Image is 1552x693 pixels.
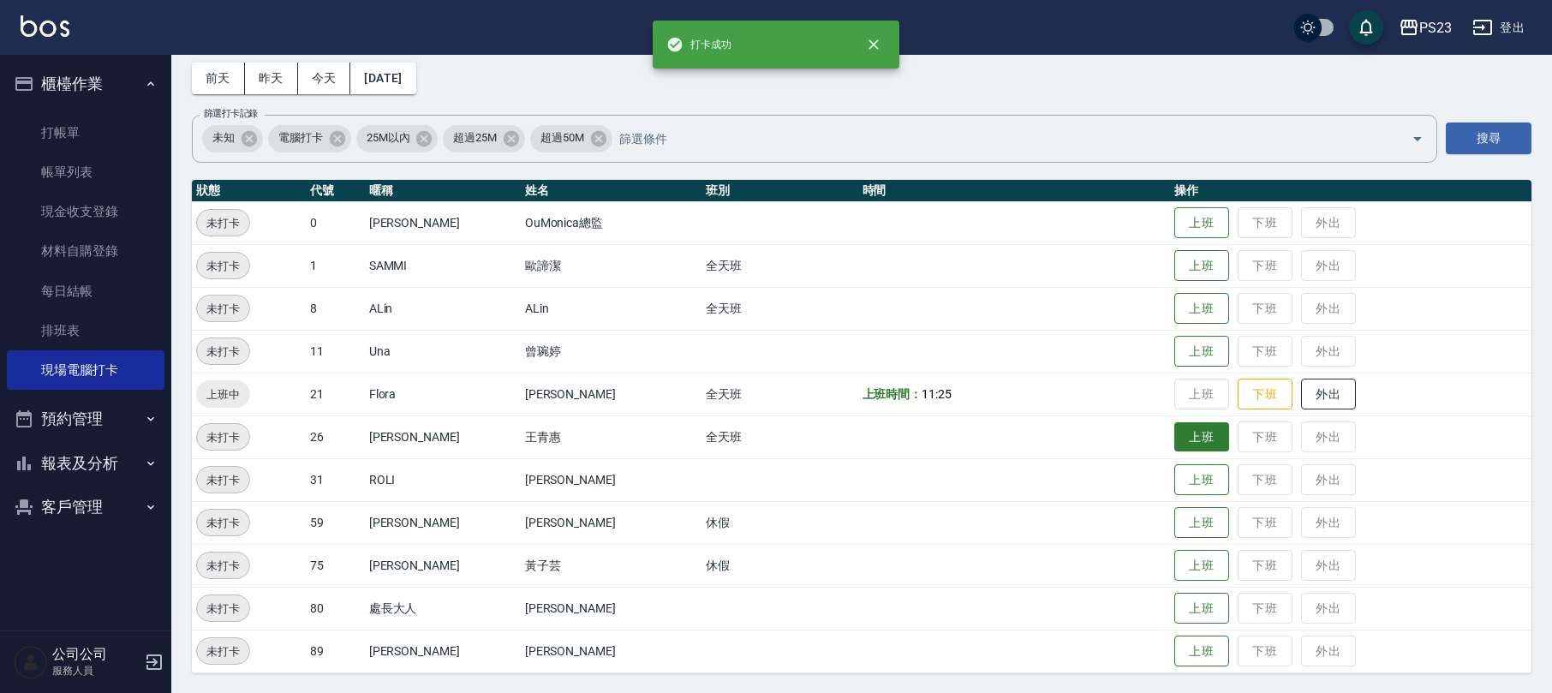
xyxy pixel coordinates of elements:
a: 帳單列表 [7,152,164,192]
span: 超過50M [530,129,594,146]
button: 上班 [1174,422,1229,452]
th: 代號 [306,180,365,202]
span: 未打卡 [197,428,249,446]
td: [PERSON_NAME] [521,458,702,501]
td: 11 [306,330,365,373]
td: ALin [365,287,521,330]
div: 超過25M [443,125,525,152]
a: 打帳單 [7,113,164,152]
td: 1 [306,244,365,287]
th: 時間 [858,180,1170,202]
div: 未知 [202,125,263,152]
span: 未打卡 [197,642,249,660]
span: 未打卡 [197,214,249,232]
td: ALin [521,287,702,330]
img: Person [14,645,48,679]
button: [DATE] [350,63,415,94]
td: [PERSON_NAME] [365,544,521,587]
td: 休假 [701,501,857,544]
button: 上班 [1174,593,1229,624]
a: 現金收支登錄 [7,192,164,231]
button: 外出 [1301,379,1356,410]
button: 上班 [1174,636,1229,667]
td: [PERSON_NAME] [521,630,702,672]
button: 客戶管理 [7,485,164,529]
button: 前天 [192,63,245,94]
span: 未打卡 [197,257,249,275]
button: 下班 [1238,379,1292,410]
span: 25M以內 [356,129,421,146]
button: 昨天 [245,63,298,94]
td: SAMMI [365,244,521,287]
button: close [855,26,892,63]
span: 未知 [202,129,245,146]
td: [PERSON_NAME] [521,373,702,415]
td: 59 [306,501,365,544]
td: 0 [306,201,365,244]
th: 姓名 [521,180,702,202]
td: 歐諦潔 [521,244,702,287]
td: 處長大人 [365,587,521,630]
th: 暱稱 [365,180,521,202]
button: 上班 [1174,293,1229,325]
button: 上班 [1174,550,1229,582]
button: 搜尋 [1446,122,1531,154]
label: 篩選打卡記錄 [204,107,258,120]
div: PS23 [1419,17,1452,39]
div: 超過50M [530,125,612,152]
button: 上班 [1174,464,1229,496]
span: 未打卡 [197,471,249,489]
td: [PERSON_NAME] [365,501,521,544]
div: 電腦打卡 [268,125,351,152]
td: 75 [306,544,365,587]
button: 登出 [1465,12,1531,44]
td: 31 [306,458,365,501]
button: PS23 [1392,10,1459,45]
th: 操作 [1170,180,1531,202]
a: 現場電腦打卡 [7,350,164,390]
span: 未打卡 [197,343,249,361]
td: [PERSON_NAME] [521,501,702,544]
button: 上班 [1174,207,1229,239]
h5: 公司公司 [52,646,140,663]
span: 上班中 [196,385,250,403]
button: save [1349,10,1383,45]
td: 21 [306,373,365,415]
input: 篩選條件 [615,123,1382,153]
div: 25M以內 [356,125,439,152]
button: 預約管理 [7,397,164,441]
a: 每日結帳 [7,272,164,311]
span: 未打卡 [197,514,249,532]
button: 今天 [298,63,351,94]
td: Una [365,330,521,373]
span: 打卡成功 [666,36,731,53]
td: 全天班 [701,373,857,415]
td: [PERSON_NAME] [521,587,702,630]
td: [PERSON_NAME] [365,201,521,244]
span: 電腦打卡 [268,129,333,146]
button: Open [1404,125,1431,152]
td: 王青惠 [521,415,702,458]
td: Flora [365,373,521,415]
button: 上班 [1174,507,1229,539]
td: 曾琬婷 [521,330,702,373]
b: 上班時間： [863,387,922,401]
td: 80 [306,587,365,630]
td: 26 [306,415,365,458]
td: 全天班 [701,415,857,458]
span: 11:25 [922,387,952,401]
td: [PERSON_NAME] [365,415,521,458]
td: [PERSON_NAME] [365,630,521,672]
td: 黃子芸 [521,544,702,587]
button: 櫃檯作業 [7,62,164,106]
td: 89 [306,630,365,672]
button: 上班 [1174,250,1229,282]
p: 服務人員 [52,663,140,678]
button: 上班 [1174,336,1229,367]
td: 全天班 [701,287,857,330]
td: ROLI [365,458,521,501]
td: OuMonica總監 [521,201,702,244]
td: 全天班 [701,244,857,287]
a: 排班表 [7,311,164,350]
th: 班別 [701,180,857,202]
